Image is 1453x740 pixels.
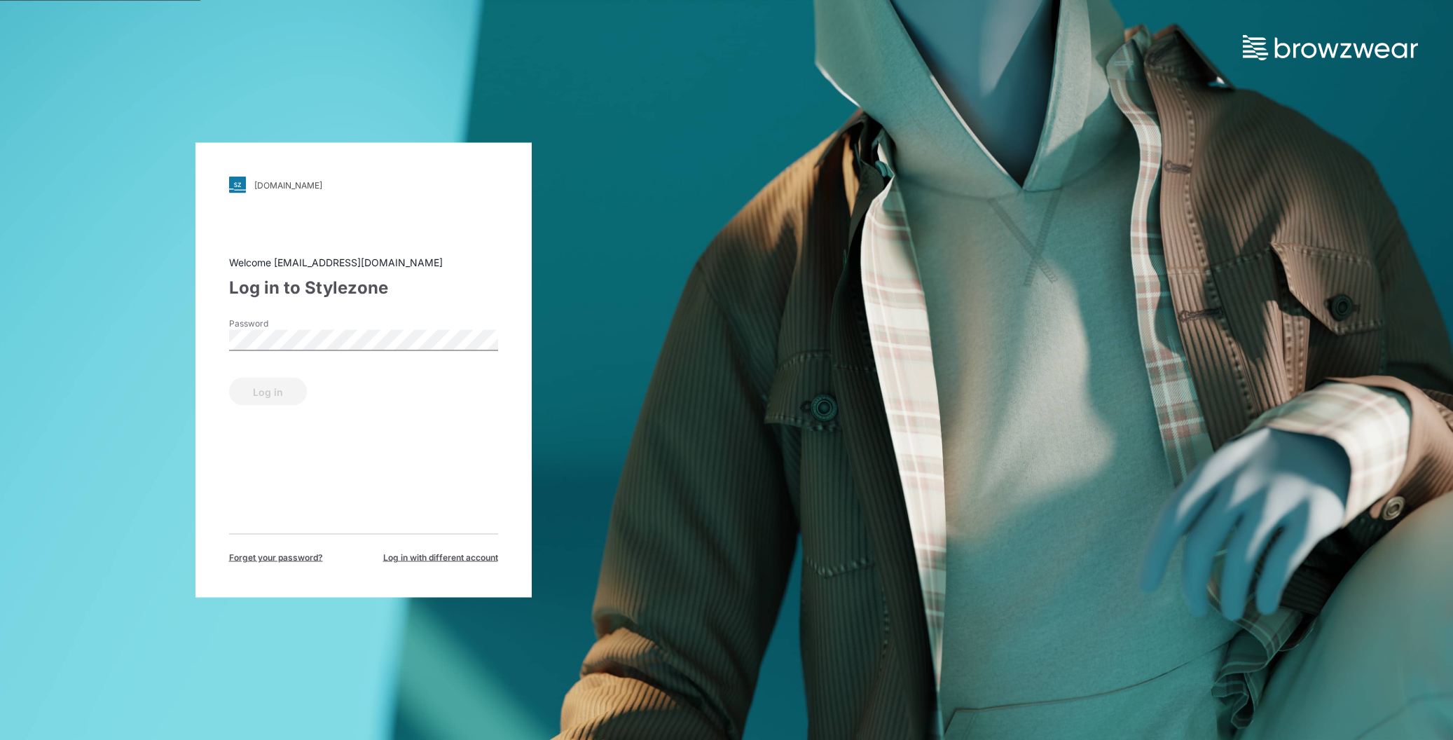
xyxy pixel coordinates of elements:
span: Log in with different account [383,551,498,564]
img: browzwear-logo.73288ffb.svg [1243,35,1418,60]
label: Password [229,317,327,330]
a: [DOMAIN_NAME] [229,177,498,193]
img: svg+xml;base64,PHN2ZyB3aWR0aD0iMjgiIGhlaWdodD0iMjgiIHZpZXdCb3g9IjAgMCAyOCAyOCIgZmlsbD0ibm9uZSIgeG... [229,177,246,193]
span: Forget your password? [229,551,323,564]
div: [DOMAIN_NAME] [254,179,322,190]
div: Welcome [EMAIL_ADDRESS][DOMAIN_NAME] [229,255,498,270]
div: Log in to Stylezone [229,275,498,301]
